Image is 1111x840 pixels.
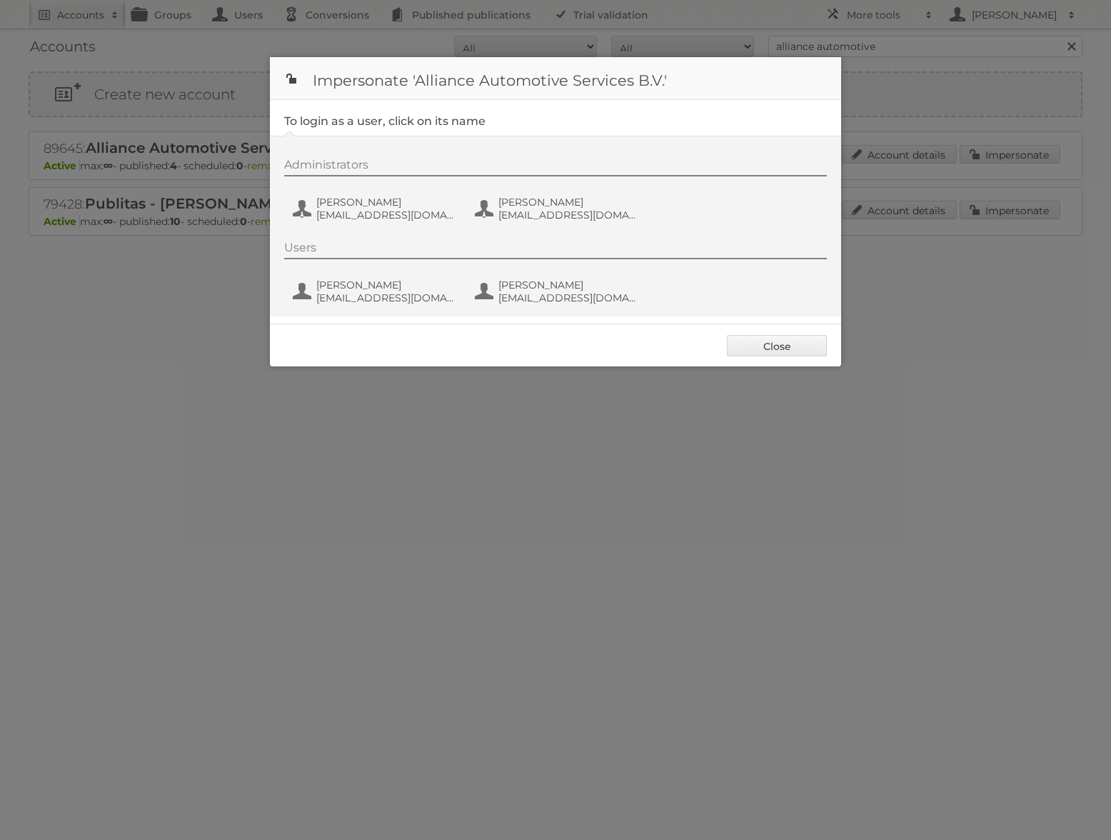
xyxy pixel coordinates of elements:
[284,241,827,259] div: Users
[316,209,455,221] span: [EMAIL_ADDRESS][DOMAIN_NAME]
[498,209,637,221] span: [EMAIL_ADDRESS][DOMAIN_NAME]
[498,196,637,209] span: [PERSON_NAME]
[316,279,455,291] span: [PERSON_NAME]
[473,194,641,223] button: [PERSON_NAME] [EMAIL_ADDRESS][DOMAIN_NAME]
[270,57,841,100] h1: Impersonate 'Alliance Automotive Services B.V.'
[498,279,637,291] span: [PERSON_NAME]
[473,277,641,306] button: [PERSON_NAME] [EMAIL_ADDRESS][DOMAIN_NAME]
[316,196,455,209] span: [PERSON_NAME]
[284,114,486,128] legend: To login as a user, click on its name
[291,194,459,223] button: [PERSON_NAME] [EMAIL_ADDRESS][DOMAIN_NAME]
[498,291,637,304] span: [EMAIL_ADDRESS][DOMAIN_NAME]
[727,335,827,356] a: Close
[316,291,455,304] span: [EMAIL_ADDRESS][DOMAIN_NAME]
[284,158,827,176] div: Administrators
[291,277,459,306] button: [PERSON_NAME] [EMAIL_ADDRESS][DOMAIN_NAME]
